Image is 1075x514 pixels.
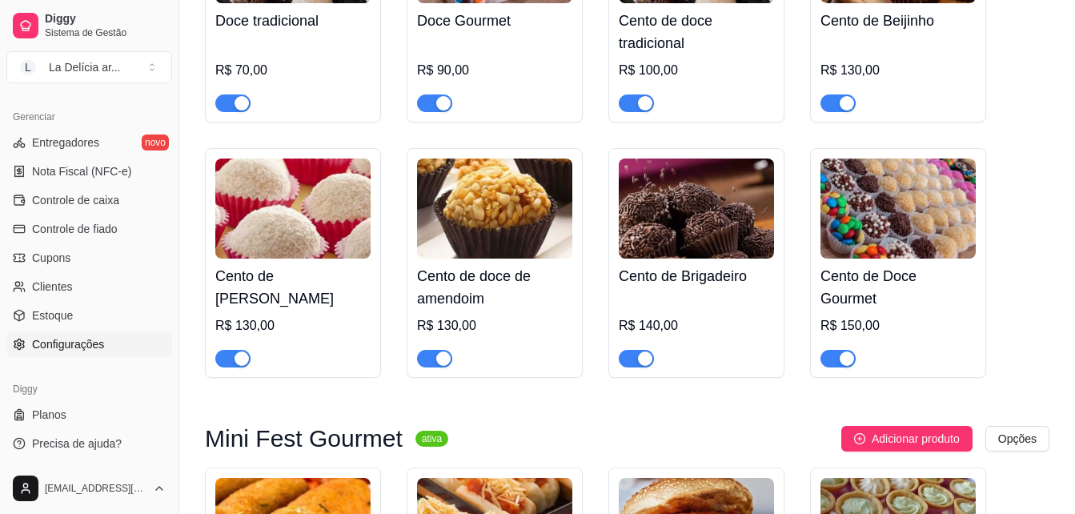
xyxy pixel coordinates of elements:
[215,10,371,32] h4: Doce tradicional
[6,431,172,456] a: Precisa de ajuda?
[820,316,976,335] div: R$ 150,00
[32,407,66,423] span: Planos
[6,331,172,357] a: Configurações
[32,163,131,179] span: Nota Fiscal (NFC-e)
[6,402,172,428] a: Planos
[417,10,572,32] h4: Doce Gourmet
[215,61,371,80] div: R$ 70,00
[215,159,371,259] img: product-image
[619,265,774,287] h4: Cento de Brigadeiro
[985,426,1049,452] button: Opções
[6,469,172,508] button: [EMAIL_ADDRESS][DOMAIN_NAME]
[32,192,119,208] span: Controle de caixa
[32,436,122,452] span: Precisa de ajuda?
[6,104,172,130] div: Gerenciar
[820,10,976,32] h4: Cento de Beijinho
[49,59,121,75] div: La Delícia ar ...
[841,426,973,452] button: Adicionar produto
[417,265,572,310] h4: Cento de doce de amendoim
[6,274,172,299] a: Clientes
[45,12,166,26] span: Diggy
[820,61,976,80] div: R$ 130,00
[417,159,572,259] img: product-image
[417,61,572,80] div: R$ 90,00
[619,159,774,259] img: product-image
[32,135,99,151] span: Entregadores
[45,26,166,39] span: Sistema de Gestão
[32,221,118,237] span: Controle de fiado
[6,6,172,45] a: DiggySistema de Gestão
[32,250,70,266] span: Cupons
[6,159,172,184] a: Nota Fiscal (NFC-e)
[205,429,403,448] h3: Mini Fest Gourmet
[45,482,146,495] span: [EMAIL_ADDRESS][DOMAIN_NAME]
[6,130,172,155] a: Entregadoresnovo
[6,187,172,213] a: Controle de caixa
[6,245,172,271] a: Cupons
[6,376,172,402] div: Diggy
[32,307,73,323] span: Estoque
[619,61,774,80] div: R$ 100,00
[619,316,774,335] div: R$ 140,00
[32,279,73,295] span: Clientes
[417,316,572,335] div: R$ 130,00
[872,430,960,448] span: Adicionar produto
[215,265,371,310] h4: Cento de [PERSON_NAME]
[6,216,172,242] a: Controle de fiado
[619,10,774,54] h4: Cento de doce tradicional
[20,59,36,75] span: L
[854,433,865,444] span: plus-circle
[820,265,976,310] h4: Cento de Doce Gourmet
[6,303,172,328] a: Estoque
[215,316,371,335] div: R$ 130,00
[998,430,1037,448] span: Opções
[415,431,448,447] sup: ativa
[32,336,104,352] span: Configurações
[6,51,172,83] button: Select a team
[820,159,976,259] img: product-image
